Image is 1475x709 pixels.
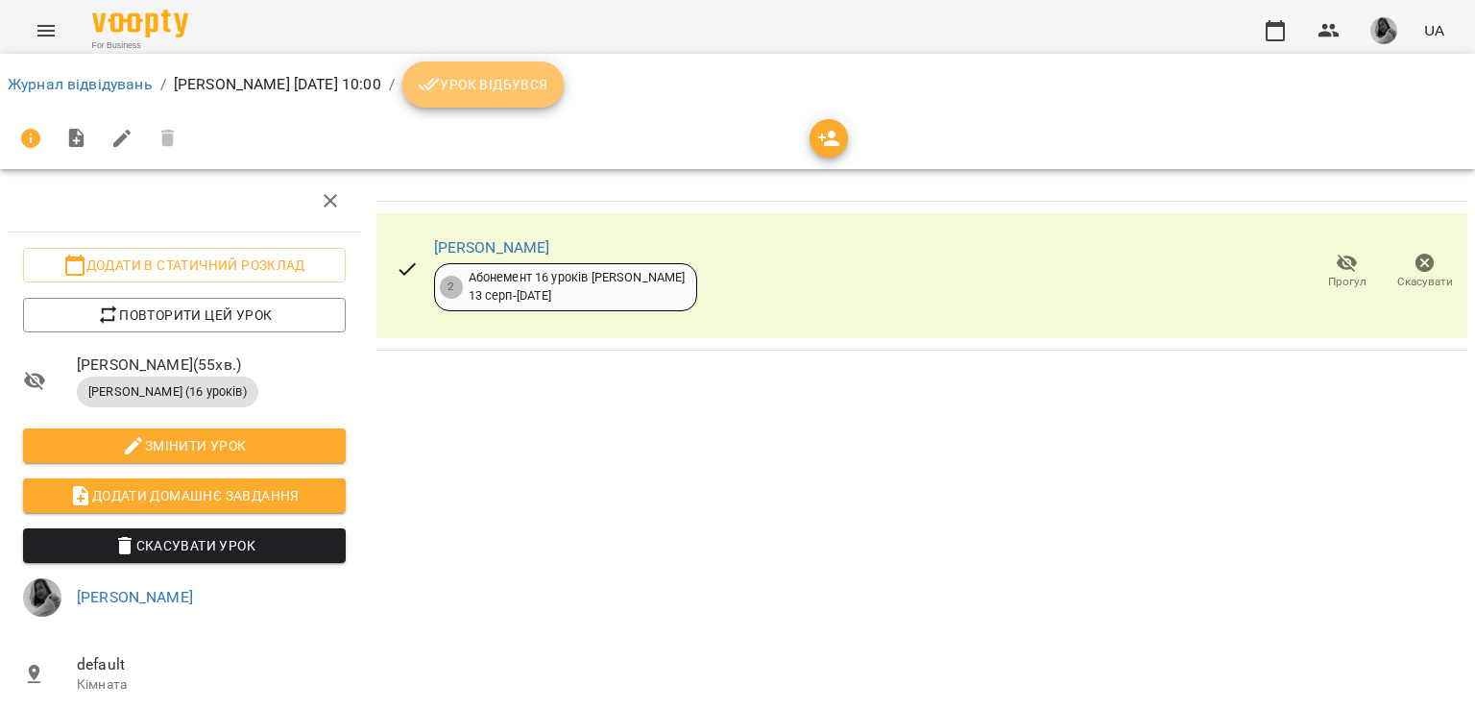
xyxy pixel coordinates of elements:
span: Урок відбувся [418,73,548,96]
a: [PERSON_NAME] [77,588,193,606]
span: default [77,653,346,676]
a: Журнал відвідувань [8,75,153,93]
a: [PERSON_NAME] [434,238,550,257]
button: Прогул [1308,245,1386,299]
span: Скасувати Урок [38,534,330,557]
button: Скасувати [1386,245,1463,299]
span: Додати в статичний розклад [38,254,330,277]
button: Повторити цей урок [23,298,346,332]
button: Menu [23,8,69,54]
span: Скасувати [1397,274,1453,290]
span: For Business [92,39,188,52]
span: Повторити цей урок [38,304,330,327]
li: / [389,73,395,96]
img: e5293e2da6ed50ac3e3312afa6d7e185.jpg [1370,17,1397,44]
img: Voopty Logo [92,10,188,37]
span: Додати домашнє завдання [38,484,330,507]
span: [PERSON_NAME] ( 55 хв. ) [77,354,346,377]
div: Абонемент 16 уроків [PERSON_NAME] 13 серп - [DATE] [469,269,686,305]
nav: breadcrumb [8,61,1467,108]
button: UA [1416,12,1452,48]
button: Урок відбувся [402,61,564,108]
div: 2 [440,276,463,299]
button: Додати в статичний розклад [23,248,346,282]
span: [PERSON_NAME] (16 уроків) [77,383,258,401]
span: Прогул [1328,274,1366,290]
button: Додати домашнє завдання [23,478,346,513]
span: UA [1424,20,1444,40]
p: Кімната [77,675,346,695]
span: Змінити урок [38,434,330,457]
p: [PERSON_NAME] [DATE] 10:00 [174,73,381,96]
img: e5293e2da6ed50ac3e3312afa6d7e185.jpg [23,578,61,617]
button: Скасувати Урок [23,528,346,563]
li: / [160,73,166,96]
button: Змінити урок [23,428,346,463]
